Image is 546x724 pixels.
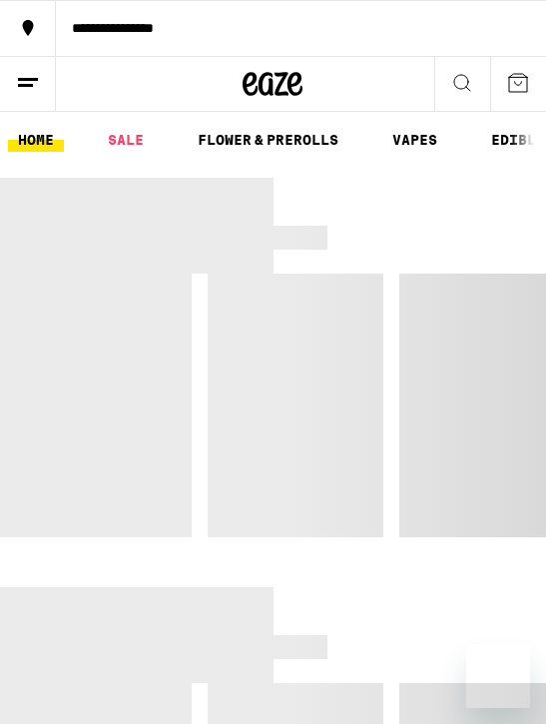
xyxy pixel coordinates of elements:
[98,128,154,152] a: SALE
[188,128,348,152] a: FLOWER & PREROLLS
[382,128,447,152] a: VAPES
[8,128,64,152] a: HOME
[466,644,530,708] iframe: Button to launch messaging window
